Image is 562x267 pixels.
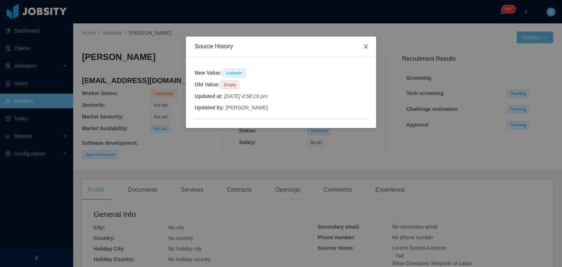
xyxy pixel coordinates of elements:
[195,42,367,50] div: Source History
[195,82,220,87] b: Old Value:
[221,81,239,89] span: Empty
[356,37,376,57] button: Close
[224,93,267,99] i: [DATE] 4:58:19 pm
[195,93,223,99] b: Updated at:
[195,104,367,112] div: [PERSON_NAME]
[195,70,222,76] b: New Value:
[363,44,369,49] i: icon: close
[195,105,224,110] b: Updated by:
[223,69,246,77] span: Linkedin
